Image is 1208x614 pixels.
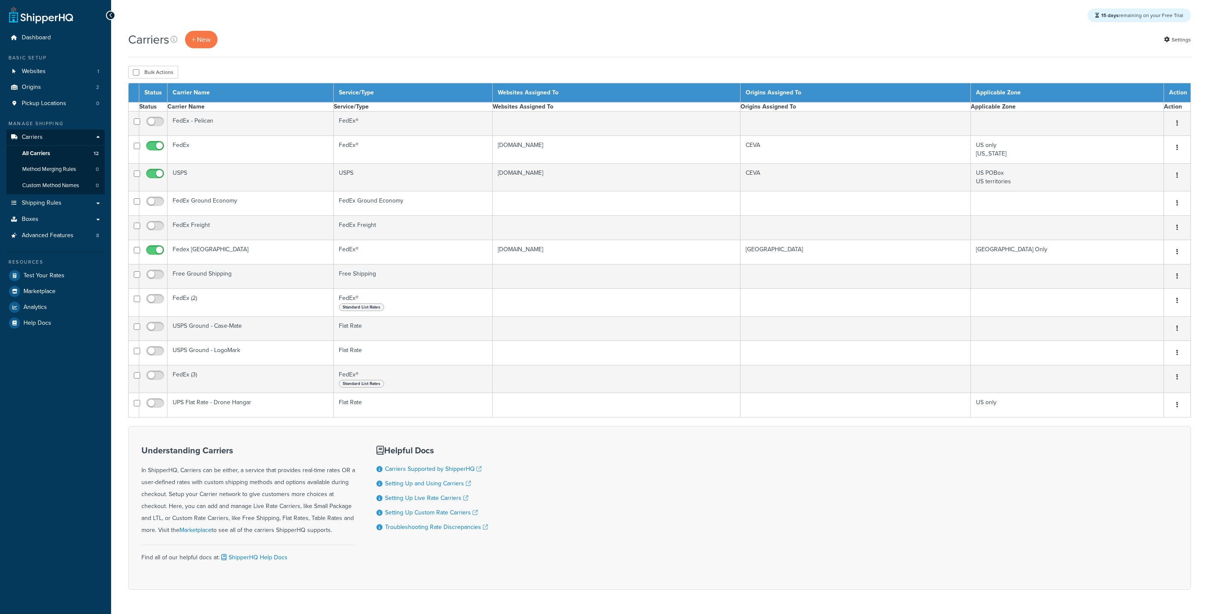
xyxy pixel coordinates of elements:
a: Origins 2 [6,79,105,95]
a: Setting Up Custom Rate Carriers [385,508,478,517]
a: Marketplace [179,526,212,535]
a: Advanced Features 8 [6,228,105,244]
a: Boxes [6,212,105,227]
td: FedEx Ground Economy [168,191,334,216]
td: US POBox US territories [971,164,1164,191]
span: 12 [94,150,99,157]
span: 1 [97,68,99,75]
td: US only [971,393,1164,417]
td: FedEx® [334,289,493,317]
span: Websites [22,68,46,75]
td: [GEOGRAPHIC_DATA] [741,240,971,264]
div: Resources [6,259,105,266]
span: Standard List Rates [339,303,384,311]
td: CEVA [741,164,971,191]
li: Carriers [6,129,105,194]
td: [DOMAIN_NAME] [493,164,741,191]
button: Bulk Actions [128,66,178,79]
li: Analytics [6,300,105,315]
a: Custom Method Names 0 [6,178,105,194]
td: FedEx® [334,365,493,393]
td: USPS [168,164,334,191]
td: [GEOGRAPHIC_DATA] Only [971,240,1164,264]
td: [DOMAIN_NAME] [493,240,741,264]
a: Setting Up Live Rate Carriers [385,494,468,502]
li: Origins [6,79,105,95]
h3: Helpful Docs [376,446,488,455]
div: Find all of our helpful docs at: [141,545,355,564]
td: Flat Rate [334,393,493,417]
span: 0 [96,182,99,189]
span: Advanced Features [22,232,73,239]
td: CEVA [741,136,971,164]
td: Free Shipping [334,264,493,289]
span: Custom Method Names [22,182,79,189]
th: Service/Type [334,83,493,103]
th: Applicable Zone [971,103,1164,112]
li: Test Your Rates [6,268,105,283]
span: Boxes [22,216,38,223]
div: remaining on your Free Trial [1087,9,1191,22]
span: 0 [96,100,99,107]
th: Carrier Name [168,103,334,112]
a: Setting Up and Using Carriers [385,479,471,488]
a: Carriers [6,129,105,145]
span: 2 [96,84,99,91]
span: Marketplace [24,288,56,295]
span: Help Docs [24,320,51,327]
li: Custom Method Names [6,178,105,194]
li: Method Merging Rules [6,162,105,177]
td: Flat Rate [334,317,493,341]
span: Shipping Rules [22,200,62,207]
th: Status [139,103,168,112]
td: FedEx® [334,112,493,136]
td: FedEx - Pelican [168,112,334,136]
a: Troubleshooting Rate Discrepancies [385,523,488,532]
a: Help Docs [6,315,105,331]
th: Carrier Name [168,83,334,103]
a: All Carriers 12 [6,146,105,162]
td: Flat Rate [334,341,493,365]
span: Pickup Locations [22,100,66,107]
th: Origins Assigned To [741,83,971,103]
a: ShipperHQ Home [9,6,73,24]
span: Method Merging Rules [22,166,76,173]
span: Standard List Rates [339,380,384,388]
th: Websites Assigned To [493,83,741,103]
td: USPS Ground - LogoMark [168,341,334,365]
h3: Understanding Carriers [141,446,355,455]
a: Shipping Rules [6,195,105,211]
td: FedEx (2) [168,289,334,317]
span: Test Your Rates [24,272,65,279]
strong: 15 days [1101,12,1119,19]
td: FedEx Freight [334,216,493,240]
td: FedEx® [334,240,493,264]
td: FedEx (3) [168,365,334,393]
td: [DOMAIN_NAME] [493,136,741,164]
span: Dashboard [22,34,51,41]
td: USPS Ground - Case-Mate [168,317,334,341]
td: Fedex [GEOGRAPHIC_DATA] [168,240,334,264]
span: 8 [96,232,99,239]
th: Action [1164,83,1191,103]
a: Dashboard [6,30,105,46]
a: + New [185,31,217,48]
a: ShipperHQ Help Docs [220,553,288,562]
th: Action [1164,103,1191,112]
h1: Carriers [128,31,169,48]
span: Analytics [24,304,47,311]
a: Settings [1164,34,1191,46]
a: Marketplace [6,284,105,299]
a: Pickup Locations 0 [6,96,105,112]
td: USPS [334,164,493,191]
li: Advanced Features [6,228,105,244]
th: Applicable Zone [971,83,1164,103]
td: FedEx [168,136,334,164]
td: FedEx Freight [168,216,334,240]
a: Carriers Supported by ShipperHQ [385,464,482,473]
